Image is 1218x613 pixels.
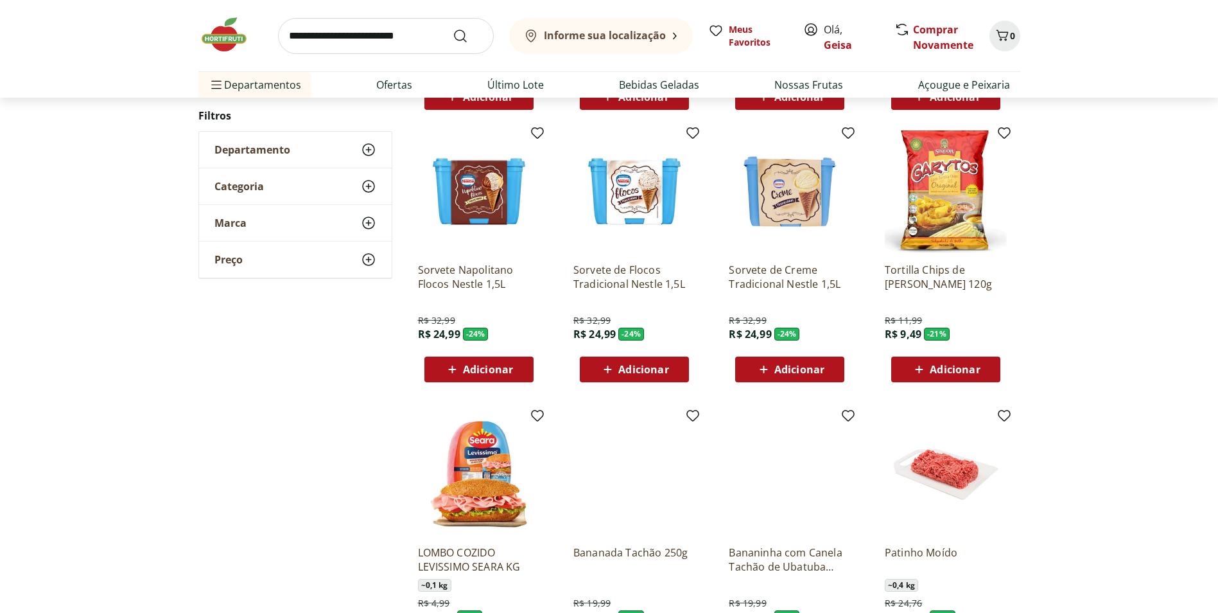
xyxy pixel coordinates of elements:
span: R$ 32,99 [729,314,766,327]
span: R$ 24,76 [885,597,922,610]
img: Sorvete Napolitano Flocos Nestle 1,5L [418,130,540,253]
input: search [278,18,494,54]
span: R$ 19,99 [729,597,766,610]
a: Açougue e Peixaria [918,77,1010,93]
span: R$ 19,99 [573,597,611,610]
a: Bebidas Geladas [619,77,699,93]
span: Adicionar [463,364,513,375]
span: Adicionar [618,364,668,375]
button: Informe sua localização [509,18,693,54]
span: R$ 32,99 [573,314,611,327]
span: Categoria [214,180,264,193]
span: R$ 4,99 [418,597,450,610]
span: - 24 % [463,328,489,341]
img: LOMBO COZIDO LEVISSIMO SEARA KG [418,413,540,535]
span: ~ 0,1 kg [418,579,451,592]
span: R$ 11,99 [885,314,922,327]
span: Preço [214,253,243,266]
a: Nossas Frutas [774,77,843,93]
a: LOMBO COZIDO LEVISSIMO SEARA KG [418,546,540,574]
span: Departamentos [209,69,301,100]
button: Preço [199,242,392,278]
a: Último Lote [487,77,544,93]
img: Tortilla Chips de Milho Garytos Sequoia 120g [885,130,1007,253]
a: Sorvete de Creme Tradicional Nestle 1,5L [729,263,851,291]
a: Ofertas [376,77,412,93]
a: Bananinha com Canela Tachão de Ubatuba 200g [729,546,851,574]
span: Meus Favoritos [729,23,788,49]
span: Marca [214,217,247,229]
button: Adicionar [424,357,534,382]
img: Sorvete de Creme Tradicional Nestle 1,5L [729,130,851,253]
a: Tortilla Chips de [PERSON_NAME] 120g [885,263,1007,291]
button: Menu [209,69,224,100]
button: Adicionar [891,357,1000,382]
span: R$ 32,99 [418,314,455,327]
span: Adicionar [774,364,824,375]
span: R$ 24,99 [729,327,771,341]
img: Bananinha com Canela Tachão de Ubatuba 200g [729,413,851,535]
span: R$ 24,99 [418,327,460,341]
h2: Filtros [198,103,392,129]
button: Categoria [199,168,392,204]
img: Hortifruti [198,15,263,54]
button: Departamento [199,132,392,168]
img: Bananada Tachão 250g [573,413,695,535]
span: Adicionar [618,92,668,102]
a: Comprar Novamente [913,22,973,52]
span: Adicionar [930,364,980,375]
span: - 24 % [618,328,644,341]
span: Adicionar [774,92,824,102]
button: Adicionar [580,357,689,382]
a: Bananada Tachão 250g [573,546,695,574]
span: - 24 % [774,328,800,341]
button: Carrinho [989,21,1020,51]
span: ~ 0,4 kg [885,579,918,592]
img: Sorvete de Flocos Tradicional Nestle 1,5L [573,130,695,253]
span: 0 [1010,30,1015,42]
span: Adicionar [463,92,513,102]
a: Sorvete Napolitano Flocos Nestle 1,5L [418,263,540,291]
span: R$ 24,99 [573,327,616,341]
span: - 21 % [924,328,950,341]
a: Patinho Moído [885,546,1007,574]
b: Informe sua localização [544,28,666,42]
a: Meus Favoritos [708,23,788,49]
button: Submit Search [453,28,483,44]
button: Adicionar [735,357,844,382]
span: Olá, [824,22,881,53]
span: Departamento [214,143,290,156]
button: Marca [199,205,392,241]
a: Geisa [824,38,852,52]
a: Sorvete de Flocos Tradicional Nestle 1,5L [573,263,695,291]
img: Patinho Moído [885,413,1007,535]
span: R$ 9,49 [885,327,921,341]
span: Adicionar [930,92,980,102]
